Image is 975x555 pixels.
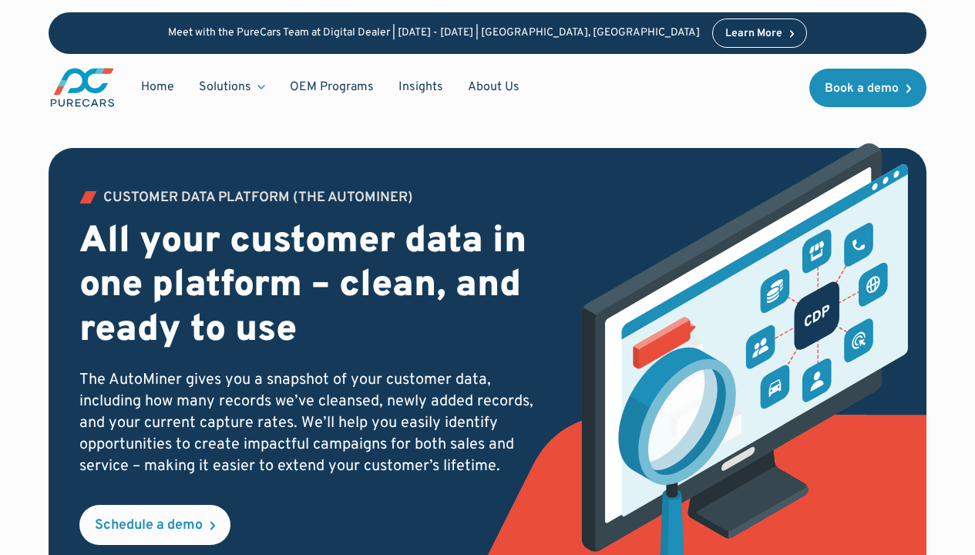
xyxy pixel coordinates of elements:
div: Solutions [199,79,251,96]
div: Schedule a demo [95,519,203,533]
a: Learn More [712,18,808,48]
a: Home [129,72,187,102]
h2: All your customer data in one platform – clean, and ready to use [79,220,546,354]
img: purecars logo [49,66,116,109]
a: Insights [386,72,456,102]
div: Solutions [187,72,277,102]
div: Book a demo [825,82,899,95]
a: About Us [456,72,532,102]
div: Learn More [725,29,782,39]
p: Meet with the PureCars Team at Digital Dealer | [DATE] - [DATE] | [GEOGRAPHIC_DATA], [GEOGRAPHIC_... [168,27,700,40]
div: Customer Data PLATFORM (The Autominer) [103,191,413,205]
a: OEM Programs [277,72,386,102]
p: The AutoMiner gives you a snapshot of your customer data, including how many records we’ve cleans... [79,369,546,477]
a: Schedule a demo [79,505,230,545]
a: Book a demo [809,69,926,107]
a: main [49,66,116,109]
